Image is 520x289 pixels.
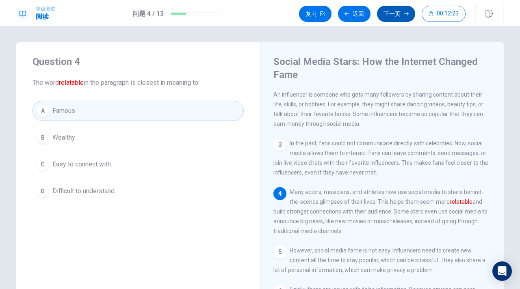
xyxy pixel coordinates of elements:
div: A [36,104,49,117]
div: Open Intercom Messenger [492,261,512,281]
button: 下一页 [377,6,415,22]
button: 返回 [338,6,370,22]
div: 5 [273,246,286,259]
span: In the past, fans could not communicate directly with celebrities. Now, social media allows them ... [273,140,488,176]
div: B [36,131,49,144]
font: relatable [450,198,472,205]
span: 等级测试 [36,6,55,12]
div: D [36,185,49,198]
div: 4 [273,187,286,200]
button: CEasy to connect with [32,154,244,175]
span: Wealthy [52,133,75,142]
h4: Social Media Stars: How the Internet Changed Fame [273,55,489,81]
button: AFamous [32,101,244,121]
span: Many actors, musicians, and athletes now use social media to share behind-the-scenes glimpses of ... [273,189,487,234]
button: BWealthy [32,127,244,148]
button: 复习 [299,6,331,22]
font: relatable [59,79,84,86]
h4: Question 4 [32,55,244,68]
span: Famous [52,106,75,116]
span: Difficult to understand [52,186,115,196]
span: However, social media fame is not easy. Influencers need to create new content all the time to st... [273,247,485,273]
span: Easy to connect with [52,160,111,169]
span: 00:12:23 [437,11,459,17]
h1: 问题 4 / 13 [132,9,164,19]
div: C [36,158,49,171]
button: DDifficult to understand [32,181,244,201]
span: The word in the paragraph is closest in meaning to: [32,78,244,88]
h1: 阅读 [36,12,55,22]
button: 00:12:23 [422,6,466,22]
div: 3 [273,138,286,151]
